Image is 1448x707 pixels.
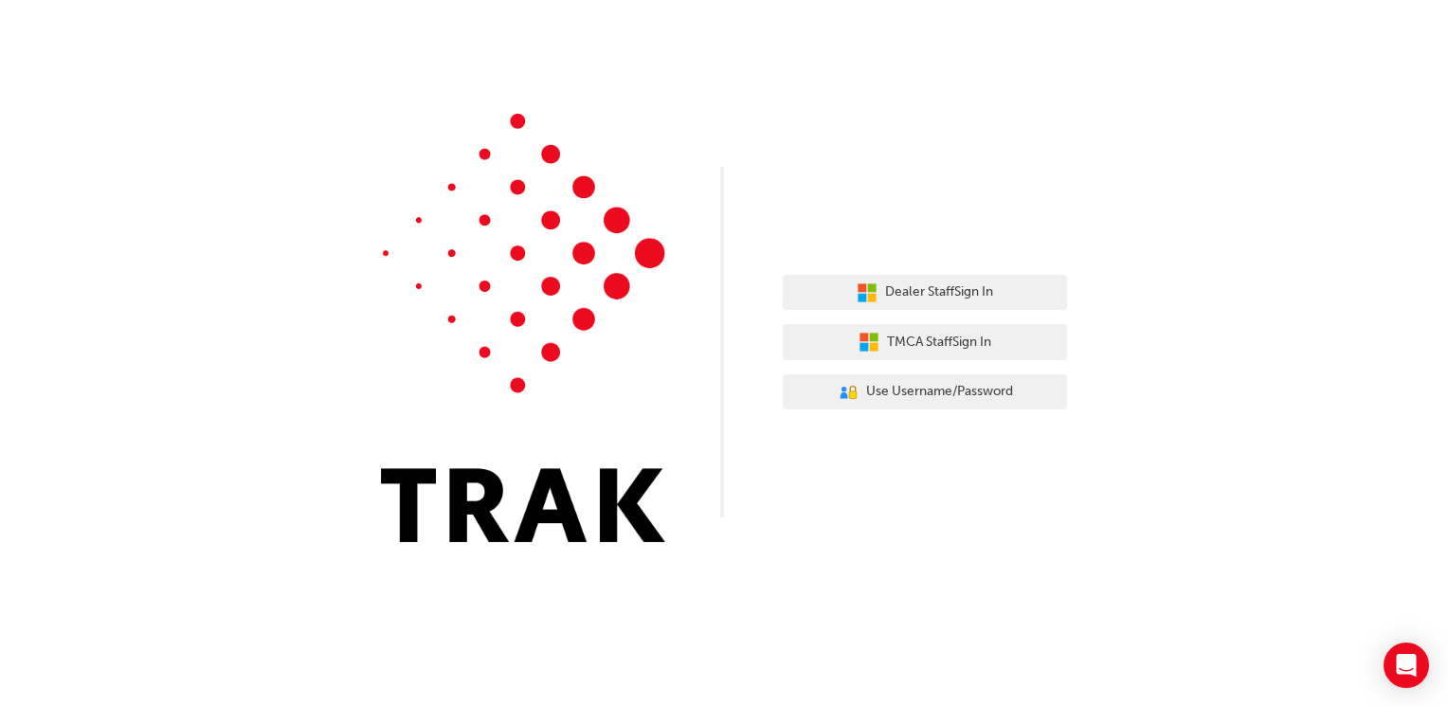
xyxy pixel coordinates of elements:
[885,281,993,303] span: Dealer Staff Sign In
[783,374,1067,410] button: Use Username/Password
[381,114,665,542] img: Trak
[783,275,1067,311] button: Dealer StaffSign In
[783,324,1067,360] button: TMCA StaffSign In
[866,381,1013,403] span: Use Username/Password
[1384,643,1429,688] div: Open Intercom Messenger
[887,332,991,353] span: TMCA Staff Sign In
